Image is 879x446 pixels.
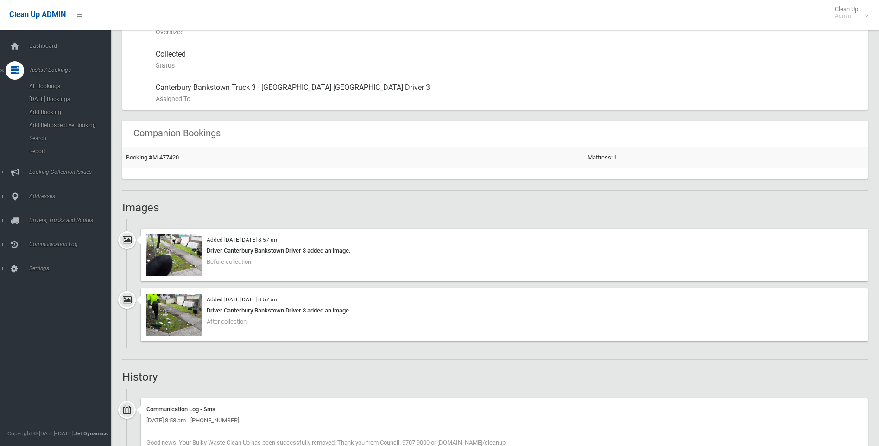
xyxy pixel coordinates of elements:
[26,169,118,175] span: Booking Collection Issues
[122,371,868,383] h2: History
[146,439,506,446] span: Good news! Your Bulky Waste Clean Up has been successfully removed. Thank you from Council. 9707 ...
[156,60,860,71] small: Status
[207,318,247,325] span: After collection
[26,43,118,49] span: Dashboard
[26,193,118,199] span: Addresses
[26,122,110,128] span: Add Retrospective Booking
[156,43,860,76] div: Collected
[122,124,232,142] header: Companion Bookings
[9,10,66,19] span: Clean Up ADMIN
[146,305,862,316] div: Driver Canterbury Bankstown Driver 3 added an image.
[26,217,118,223] span: Drivers, Trucks and Routes
[207,296,278,303] small: Added [DATE][DATE] 8:57 am
[146,245,862,256] div: Driver Canterbury Bankstown Driver 3 added an image.
[156,26,860,38] small: Oversized
[156,93,860,104] small: Assigned To
[830,6,867,19] span: Clean Up
[74,430,108,437] strong: Jet Dynamics
[835,13,858,19] small: Admin
[146,415,862,426] div: [DATE] 8:58 am - [PHONE_NUMBER]
[7,430,73,437] span: Copyright © [DATE]-[DATE]
[146,294,202,336] img: 2025-08-2508.57.294229204342622142053.jpg
[146,404,862,415] div: Communication Log - Sms
[26,265,118,272] span: Settings
[26,135,110,141] span: Search
[207,236,278,243] small: Added [DATE][DATE] 8:57 am
[126,154,179,161] a: Booking #M-477420
[26,67,118,73] span: Tasks / Bookings
[156,76,860,110] div: Canterbury Bankstown Truck 3 - [GEOGRAPHIC_DATA] [GEOGRAPHIC_DATA] Driver 3
[122,202,868,214] h2: Images
[207,258,251,265] span: Before collection
[26,241,118,248] span: Communication Log
[146,234,202,276] img: 2025-08-2508.57.11384781917849803645.jpg
[26,96,110,102] span: [DATE] Bookings
[26,109,110,115] span: Add Booking
[584,147,868,168] td: Mattress: 1
[26,148,110,154] span: Report
[26,83,110,89] span: All Bookings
